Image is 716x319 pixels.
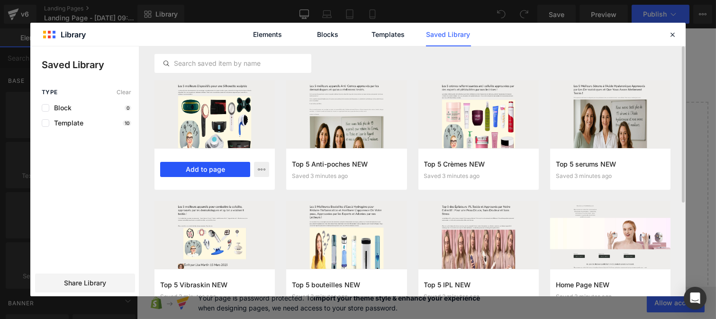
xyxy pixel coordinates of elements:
[123,120,131,126] p: 10
[306,23,351,46] a: Blocks
[117,89,131,96] span: Clear
[160,280,269,290] h3: Top 5 Vibraskin NEW
[247,211,332,230] a: Explore Template
[556,173,665,179] div: Saved 3 minutes ago
[155,58,311,69] input: Search saved item by name
[556,293,665,300] div: Saved 3 minutes ago
[23,96,556,107] p: Start building your page
[160,293,269,300] div: Saved 3 minutes ago
[556,159,665,169] h3: Top 5 serums NEW
[64,278,106,288] span: Share Library
[245,23,290,46] a: Elements
[424,280,533,290] h3: Top 5 IPL NEW
[556,280,665,290] h3: Home Page NEW
[292,293,401,300] div: Saved 3 minutes ago
[125,105,131,111] p: 0
[684,287,707,310] div: Open Intercom Messenger
[42,89,58,96] span: Type
[424,159,533,169] h3: Top 5 Crèmes NEW
[424,293,533,300] div: Saved 3 minutes ago
[23,238,556,244] p: or Drag & Drop elements from left sidebar
[426,23,471,46] a: Saved Library
[42,58,139,72] p: Saved Library
[49,104,72,112] span: Block
[424,173,533,179] div: Saved 3 minutes ago
[292,159,401,169] h3: Top 5 Anti-poches NEW
[292,173,401,179] div: Saved 3 minutes ago
[366,23,411,46] a: Templates
[292,280,401,290] h3: Top 5 bouteilles NEW
[49,119,83,127] span: Template
[160,162,250,177] button: Add to page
